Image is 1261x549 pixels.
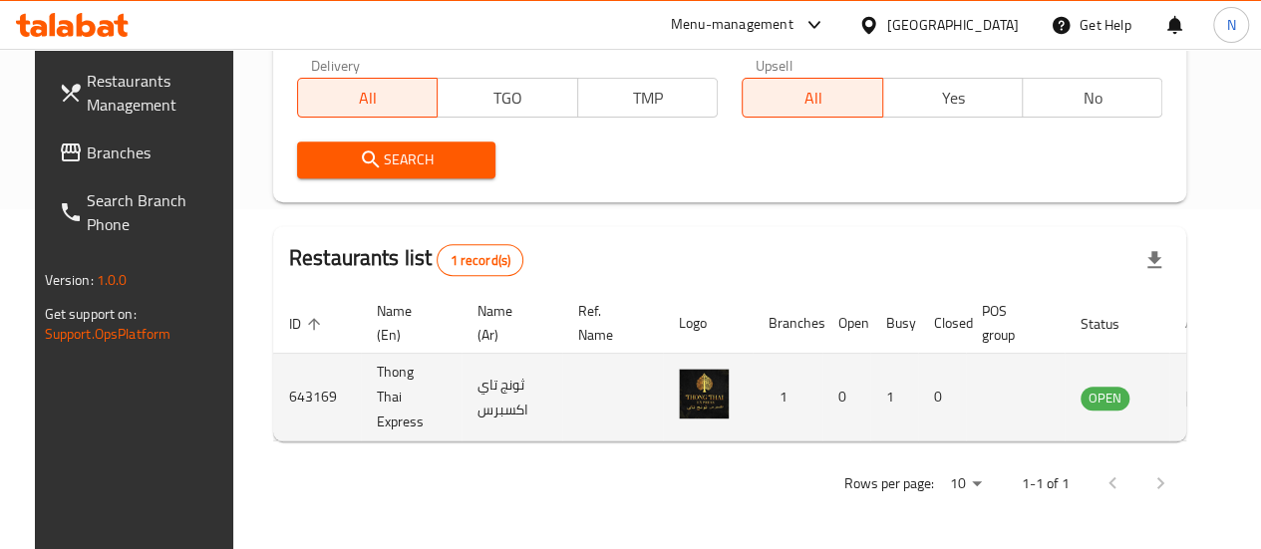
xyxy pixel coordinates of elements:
button: Search [297,141,495,178]
p: Rows per page: [843,471,933,496]
span: Ref. Name [578,299,639,347]
div: Total records count [437,244,523,276]
button: TGO [437,78,577,118]
h2: Restaurants list [289,243,523,276]
span: Search Branch Phone [87,188,229,236]
th: Busy [870,293,918,354]
span: TMP [586,84,710,113]
span: Branches [87,140,229,164]
th: Closed [918,293,966,354]
th: Action [1169,293,1238,354]
span: OPEN [1081,387,1129,410]
button: All [742,78,882,118]
td: ثونج تاي اكسبرس [462,354,562,441]
span: No [1031,84,1154,113]
span: Get support on: [45,301,137,327]
span: Search [313,147,479,172]
span: ID [289,312,327,336]
a: Support.OpsPlatform [45,321,171,347]
div: Menu-management [671,13,793,37]
span: Name (Ar) [477,299,538,347]
button: TMP [577,78,718,118]
a: Branches [43,129,245,176]
button: Yes [882,78,1023,118]
span: Version: [45,267,94,293]
th: Logo [663,293,753,354]
a: Search Branch Phone [43,176,245,248]
span: 1 record(s) [438,251,522,270]
span: Name (En) [377,299,438,347]
span: All [306,84,430,113]
label: Delivery [311,58,361,72]
div: Export file [1130,236,1178,284]
div: Rows per page: [941,469,989,499]
a: Restaurants Management [43,57,245,129]
span: N [1226,14,1235,36]
td: 0 [918,354,966,441]
td: 0 [822,354,870,441]
span: Status [1081,312,1145,336]
td: 643169 [273,354,361,441]
th: Open [822,293,870,354]
span: All [751,84,874,113]
td: 1 [753,354,822,441]
button: No [1022,78,1162,118]
label: Upsell [756,58,792,72]
span: POS group [982,299,1041,347]
p: 1-1 of 1 [1021,471,1069,496]
span: TGO [446,84,569,113]
table: enhanced table [273,293,1238,441]
td: 1 [870,354,918,441]
button: All [297,78,438,118]
span: Yes [891,84,1015,113]
span: Restaurants Management [87,69,229,117]
div: OPEN [1081,387,1129,411]
div: [GEOGRAPHIC_DATA] [887,14,1019,36]
th: Branches [753,293,822,354]
span: 1.0.0 [97,267,128,293]
img: Thong Thai Express [679,369,729,418]
td: Thong Thai Express [361,354,462,441]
